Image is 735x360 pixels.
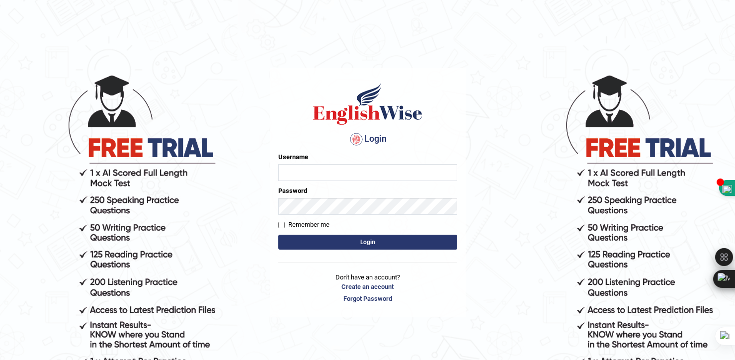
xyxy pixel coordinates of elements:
[278,222,285,228] input: Remember me
[278,152,308,162] label: Username
[278,272,457,303] p: Don't have an account?
[278,220,329,230] label: Remember me
[278,131,457,147] h4: Login
[278,186,307,195] label: Password
[311,82,424,126] img: Logo of English Wise sign in for intelligent practice with AI
[278,235,457,250] button: Login
[278,294,457,303] a: Forgot Password
[278,282,457,291] a: Create an account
